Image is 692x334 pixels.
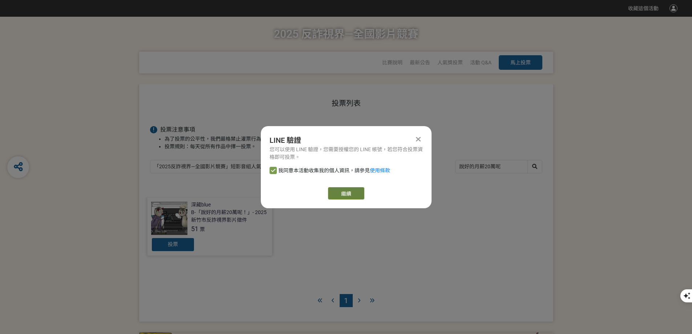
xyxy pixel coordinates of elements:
[191,201,211,209] div: 深藏blue
[437,60,463,65] span: 人氣獎投票
[200,226,205,232] span: 票
[150,99,542,108] h1: 投票列表
[270,146,423,161] div: 您可以使用 LINE 驗證，您需要授權您的 LINE 帳號，若您符合投票資格即可投票。
[370,168,390,173] a: 使用條款
[165,135,542,143] li: 為了投票的公平性，我們嚴格禁止灌票行為，所有投票者皆需經過 LINE 登入認證。
[191,209,268,224] div: B-「說好的月薪20萬呢！」- 2025新竹市反詐視界影片徵件
[628,5,659,11] span: 收藏這個活動
[382,60,402,65] a: 比賽說明
[499,55,542,70] button: 馬上投票
[168,241,178,247] span: 投票
[160,126,195,133] span: 投票注意事項
[274,17,418,52] h1: 2025 反詐視界—全國影片競賽
[410,60,430,65] a: 最新公告
[165,143,542,150] li: 投票規則：每天從所有作品中擇一投票。
[344,296,348,305] span: 1
[470,60,491,65] a: 活動 Q&A
[270,135,423,146] div: LINE 驗證
[191,225,198,233] span: 51
[328,187,364,200] a: 繼續
[278,167,390,174] span: 我同意本活動收集我的個人資訊，請參見
[456,160,542,173] input: 搜尋作品
[147,197,272,256] a: 深藏blueB-「說好的月薪20萬呢！」- 2025新竹市反詐視界影片徵件51票投票
[510,60,531,65] span: 馬上投票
